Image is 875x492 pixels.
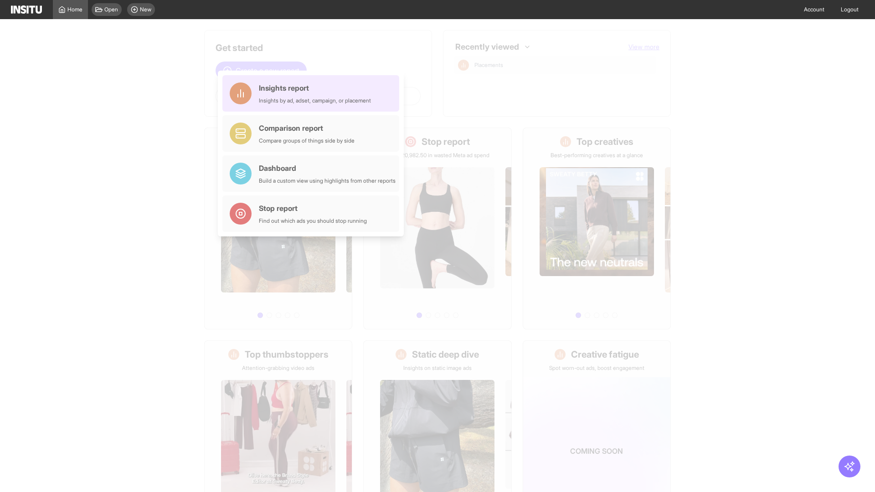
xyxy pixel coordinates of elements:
[259,123,355,133] div: Comparison report
[259,177,396,184] div: Build a custom view using highlights from other reports
[259,203,367,214] div: Stop report
[67,6,82,13] span: Home
[259,217,367,225] div: Find out which ads you should stop running
[259,82,371,93] div: Insights report
[11,5,42,14] img: Logo
[259,137,355,144] div: Compare groups of things side by side
[259,97,371,104] div: Insights by ad, adset, campaign, or placement
[259,163,396,174] div: Dashboard
[140,6,151,13] span: New
[104,6,118,13] span: Open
